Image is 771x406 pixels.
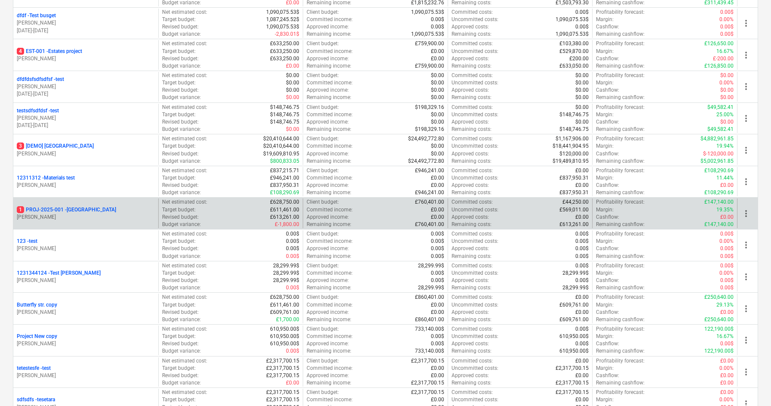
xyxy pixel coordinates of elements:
span: 1 [17,206,24,213]
p: Revised budget : [162,182,199,189]
p: Cashflow : [596,214,619,221]
p: 19.94% [716,143,734,150]
p: [DEMO] [GEOGRAPHIC_DATA] [17,143,94,150]
p: Committed income : [307,48,353,55]
p: $-120,000.00 [703,150,734,158]
p: Net estimated cost : [162,72,207,79]
p: Remaining costs : [452,221,491,228]
p: $0.00 [431,118,444,126]
p: Client budget : [307,135,339,143]
p: Target budget : [162,16,196,23]
p: $0.00 [286,126,299,133]
p: £628,750.00 [270,198,299,206]
p: Revised budget : [162,214,199,221]
p: 0.00% [719,79,734,87]
p: $148,746.75 [270,104,299,111]
p: Client budget : [307,167,339,174]
p: 1,090,075.53$ [556,16,589,23]
p: Net estimated cost : [162,198,207,206]
p: [PERSON_NAME] [17,214,155,221]
p: $0.00 [575,104,589,111]
iframe: Chat Widget [728,365,771,406]
p: Margin : [596,16,614,23]
p: 1231344124 - Test [PERSON_NAME] [17,270,101,277]
p: Remaining income : [307,221,351,228]
p: 1,090,075.53$ [556,31,589,38]
p: Committed income : [307,206,353,214]
p: Target budget : [162,206,196,214]
p: [PERSON_NAME] [17,182,155,189]
p: $0.00 [431,150,444,158]
p: $0.00 [575,72,589,79]
div: dfdf -Test busget[PERSON_NAME][DATE]-[DATE] [17,12,155,34]
div: dfdfdsfsdfsdfsf -test[PERSON_NAME][DATE]-[DATE] [17,76,155,98]
p: $0.00 [431,72,444,79]
p: Client budget : [307,104,339,111]
p: $49,582.41 [707,126,734,133]
p: $148,746.75 [559,126,589,133]
p: Uncommitted costs : [452,48,498,55]
p: Client budget : [307,230,339,238]
p: Approved costs : [452,182,489,189]
span: more_vert [741,113,751,124]
div: 123 -test[PERSON_NAME] [17,238,155,252]
p: Approved costs : [452,150,489,158]
p: 0.00$ [286,230,299,238]
p: Revised budget : [162,150,199,158]
p: 25.00% [716,111,734,118]
span: more_vert [741,145,751,155]
p: £613,261.00 [270,214,299,221]
p: dfdfdsfsdfsdfsf - test [17,76,64,83]
p: Budget variance : [162,94,201,101]
p: Remaining cashflow : [596,31,645,38]
div: 4EST-001 -Estates project[PERSON_NAME] [17,48,155,62]
p: £837,950.31 [559,189,589,196]
p: Profitability forecast : [596,72,645,79]
p: [PERSON_NAME] [17,372,155,379]
p: Profitability forecast : [596,230,645,238]
span: more_vert [741,240,751,250]
p: £147,140.00 [704,198,734,206]
p: sdfsdfs - tesetara [17,396,55,403]
p: Approved income : [307,55,349,62]
p: £108,290.69 [704,167,734,174]
p: $0.00 [575,87,589,94]
p: Profitability forecast : [596,167,645,174]
p: Remaining costs : [452,94,491,101]
p: Target budget : [162,143,196,150]
div: Project New copy[PERSON_NAME] [17,333,155,347]
p: £569,011.00 [559,206,589,214]
p: [PERSON_NAME] [17,150,155,158]
p: 123 - test [17,238,37,245]
p: 1,090,075.53$ [411,9,444,16]
p: Net estimated cost : [162,167,207,174]
p: Project New copy [17,333,57,340]
p: 11.44% [716,174,734,182]
p: Net estimated cost : [162,9,207,16]
p: Remaining cashflow : [596,158,645,165]
p: [PERSON_NAME] [17,55,155,62]
p: Remaining income : [307,126,351,133]
p: Client budget : [307,198,339,206]
p: $0.00 [431,111,444,118]
p: Net estimated cost : [162,40,207,47]
p: $198,329.16 [415,104,444,111]
p: £0.00 [431,214,444,221]
p: Remaining income : [307,31,351,38]
p: $49,582.41 [707,104,734,111]
p: $0.00 [431,79,444,87]
p: Remaining costs : [452,31,491,38]
p: 12311312 - Materials test [17,174,75,182]
p: Cashflow : [596,118,619,126]
p: 0.00$ [431,238,444,245]
p: Uncommitted costs : [452,174,498,182]
p: 0.00$ [575,9,589,16]
p: [PERSON_NAME] [17,19,155,27]
p: Client budget : [307,40,339,47]
p: [PERSON_NAME] [17,245,155,252]
p: Committed costs : [452,230,493,238]
p: $18,441,904.95 [553,143,589,150]
span: 3 [17,143,24,149]
p: 0.00$ [575,230,589,238]
p: Budget variance : [162,189,201,196]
